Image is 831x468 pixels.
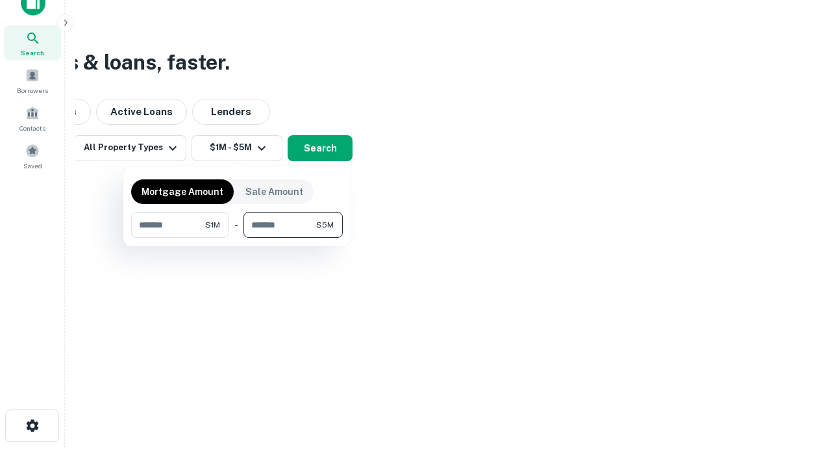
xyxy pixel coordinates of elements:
[766,364,831,426] iframe: Chat Widget
[234,212,238,238] div: -
[142,185,223,199] p: Mortgage Amount
[205,219,220,231] span: $1M
[316,219,334,231] span: $5M
[245,185,303,199] p: Sale Amount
